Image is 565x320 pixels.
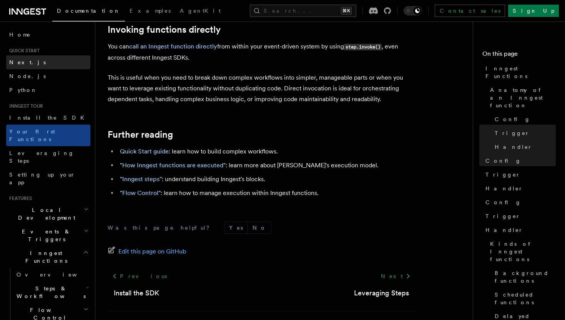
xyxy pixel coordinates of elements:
[13,268,90,282] a: Overview
[495,115,530,123] span: Config
[482,195,556,209] a: Config
[482,154,556,168] a: Config
[118,188,415,198] li: : learn how to manage execution within Inngest functions.
[13,285,86,300] span: Steps & Workflows
[6,55,90,69] a: Next.js
[129,43,217,50] a: call an Inngest function directly
[6,246,90,268] button: Inngest Functions
[6,103,43,109] span: Inngest tour
[6,48,40,54] span: Quick start
[485,157,521,165] span: Config
[492,112,556,126] a: Config
[180,8,221,14] span: AgentKit
[482,62,556,83] a: Inngest Functions
[6,225,90,246] button: Events & Triggers
[344,44,382,50] code: step.invoke()
[354,288,409,298] a: Leveraging Steps
[404,6,422,15] button: Toggle dark mode
[120,175,162,183] a: "Inngest steps"
[487,83,556,112] a: Anatomy of an Inngest function
[495,143,532,151] span: Handler
[57,8,120,14] span: Documentation
[490,86,556,109] span: Anatomy of an Inngest function
[6,69,90,83] a: Node.js
[9,172,75,185] span: Setting up your app
[108,269,171,283] a: Previous
[482,209,556,223] a: Trigger
[120,148,169,155] a: Quick Start guide
[6,146,90,168] a: Leveraging Steps
[13,282,90,303] button: Steps & Workflows
[495,129,530,137] span: Trigger
[108,72,415,105] p: This is useful when you need to break down complex workflows into simpler, manageable parts or wh...
[120,189,161,197] a: "Flow Control"
[341,7,352,15] kbd: ⌘K
[108,24,221,35] a: Invoking functions directly
[6,195,32,202] span: Features
[495,291,556,306] span: Scheduled functions
[118,174,415,185] li: : understand building Inngest's blocks.
[175,2,225,21] a: AgentKit
[6,206,84,222] span: Local Development
[6,249,83,265] span: Inngest Functions
[485,65,556,80] span: Inngest Functions
[495,269,556,285] span: Background functions
[120,162,226,169] a: "How Inngest functions are executed"
[52,2,125,22] a: Documentation
[485,198,521,206] span: Config
[118,146,415,157] li: : learn how to build complex workflows.
[485,185,523,192] span: Handler
[6,228,84,243] span: Events & Triggers
[9,73,46,79] span: Node.js
[108,41,415,63] p: You can from within your event-driven system by using , even across different Inngest SDKs.
[485,226,523,234] span: Handler
[114,288,159,298] a: Install the SDK
[9,59,46,65] span: Next.js
[17,272,96,278] span: Overview
[482,182,556,195] a: Handler
[482,223,556,237] a: Handler
[9,150,74,164] span: Leveraging Steps
[6,111,90,125] a: Install the SDK
[492,126,556,140] a: Trigger
[118,160,415,171] li: : learn more about [PERSON_NAME]'s execution model.
[108,246,186,257] a: Edit this page on GitHub
[485,171,520,178] span: Trigger
[508,5,559,17] a: Sign Up
[487,237,556,266] a: Kinds of Inngest functions
[6,125,90,146] a: Your first Functions
[6,168,90,189] a: Setting up your app
[9,87,37,93] span: Python
[125,2,175,21] a: Examples
[224,222,248,233] button: Yes
[6,28,90,42] a: Home
[108,224,215,232] p: Was this page helpful?
[482,49,556,62] h4: On this page
[492,288,556,309] a: Scheduled functions
[492,266,556,288] a: Background functions
[6,203,90,225] button: Local Development
[435,5,505,17] a: Contact sales
[130,8,171,14] span: Examples
[490,240,556,263] span: Kinds of Inngest functions
[482,168,556,182] a: Trigger
[9,31,31,38] span: Home
[376,269,415,283] a: Next
[9,128,55,142] span: Your first Functions
[485,212,520,220] span: Trigger
[492,140,556,154] a: Handler
[9,115,89,121] span: Install the SDK
[6,83,90,97] a: Python
[108,129,173,140] a: Further reading
[118,246,186,257] span: Edit this page on GitHub
[250,5,356,17] button: Search...⌘K
[248,222,271,233] button: No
